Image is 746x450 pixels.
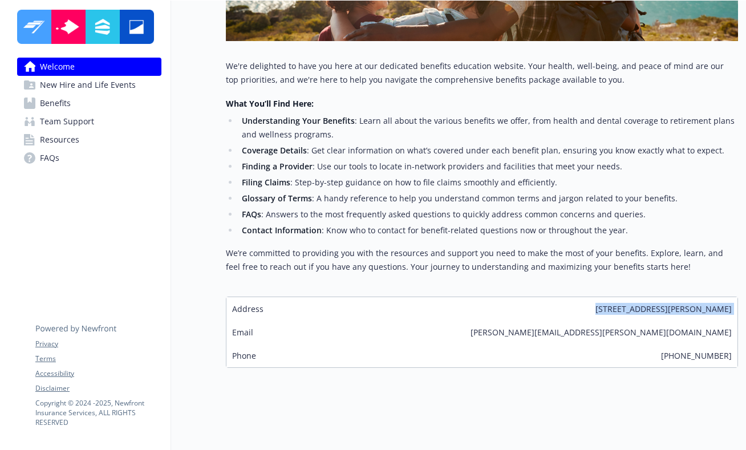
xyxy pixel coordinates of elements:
[40,112,94,131] span: Team Support
[17,76,161,94] a: New Hire and Life Events
[242,225,322,236] strong: Contact Information
[17,94,161,112] a: Benefits
[35,383,161,394] a: Disclaimer
[238,114,738,141] li: : Learn all about the various benefits we offer, from health and dental coverage to retirement pl...
[40,58,75,76] span: Welcome
[35,368,161,379] a: Accessibility
[35,354,161,364] a: Terms
[226,98,314,109] strong: What You’ll Find Here:
[232,350,256,362] span: Phone
[238,160,738,173] li: : Use our tools to locate in-network providers and facilities that meet your needs.
[238,144,738,157] li: : Get clear information on what’s covered under each benefit plan, ensuring you know exactly what...
[17,112,161,131] a: Team Support
[40,149,59,167] span: FAQs
[232,303,263,315] span: Address
[595,303,732,315] span: [STREET_ADDRESS][PERSON_NAME]
[242,145,307,156] strong: Coverage Details
[238,208,738,221] li: : Answers to the most frequently asked questions to quickly address common concerns and queries.
[238,176,738,189] li: : Step-by-step guidance on how to file claims smoothly and efficiently.
[40,94,71,112] span: Benefits
[242,209,261,220] strong: FAQs
[226,246,738,274] p: We’re committed to providing you with the resources and support you need to make the most of your...
[238,192,738,205] li: : A handy reference to help you understand common terms and jargon related to your benefits.
[242,115,355,126] strong: Understanding Your Benefits
[238,224,738,237] li: : Know who to contact for benefit-related questions now or throughout the year.
[226,59,738,87] p: We're delighted to have you here at our dedicated benefits education website. Your health, well-b...
[17,149,161,167] a: FAQs
[661,350,732,362] span: [PHONE_NUMBER]
[232,326,253,338] span: Email
[471,326,732,338] span: [PERSON_NAME][EMAIL_ADDRESS][PERSON_NAME][DOMAIN_NAME]
[17,58,161,76] a: Welcome
[242,177,290,188] strong: Filing Claims
[17,131,161,149] a: Resources
[35,398,161,427] p: Copyright © 2024 - 2025 , Newfront Insurance Services, ALL RIGHTS RESERVED
[242,193,312,204] strong: Glossary of Terms
[40,131,79,149] span: Resources
[242,161,313,172] strong: Finding a Provider
[40,76,136,94] span: New Hire and Life Events
[35,339,161,349] a: Privacy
